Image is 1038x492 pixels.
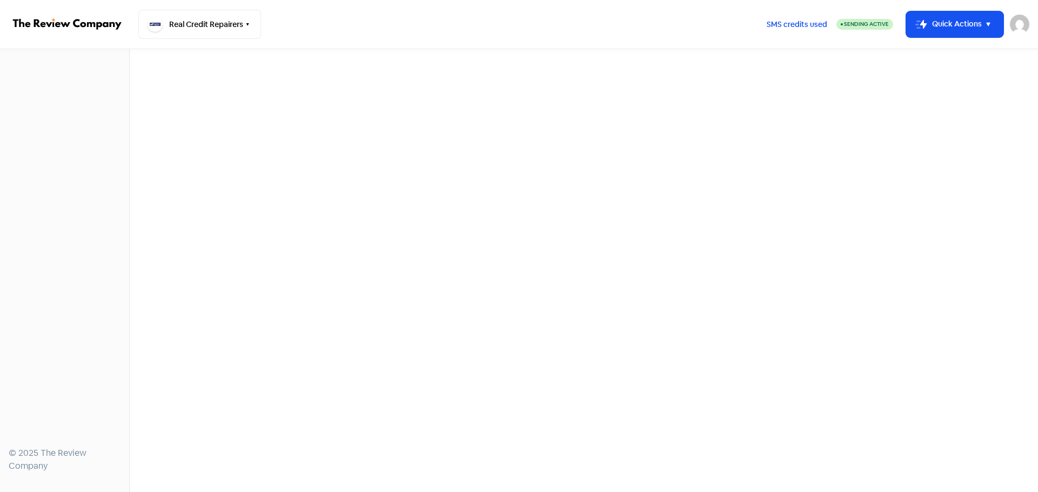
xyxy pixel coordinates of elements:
button: Real Credit Repairers [138,10,261,39]
span: Sending Active [844,21,889,28]
img: User [1010,15,1029,34]
div: © 2025 The Review Company [9,447,121,473]
span: SMS credits used [767,19,827,30]
button: Quick Actions [906,11,1003,37]
a: SMS credits used [757,18,836,29]
a: Sending Active [836,18,893,31]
